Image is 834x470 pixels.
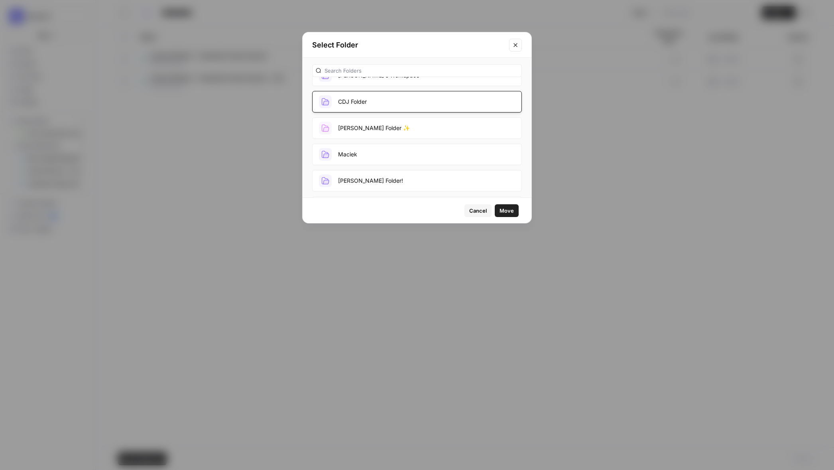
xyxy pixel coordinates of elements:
button: Close modal [509,39,522,51]
button: [PERSON_NAME] Folder! [312,170,522,192]
button: [PERSON_NAME] Folder ✨ [312,117,522,139]
input: Search Folders [325,67,518,75]
button: Move [495,204,519,217]
span: Cancel [469,207,487,215]
button: Maciek [312,144,522,165]
button: Cancel [464,204,492,217]
button: [PERSON_NAME] Working [312,196,522,218]
h2: Select Folder [312,39,504,51]
button: CDJ Folder [312,91,522,113]
span: Move [500,207,514,215]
